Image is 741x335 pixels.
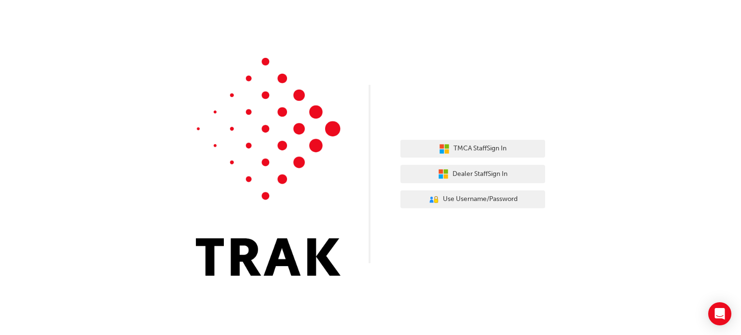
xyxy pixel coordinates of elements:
div: Open Intercom Messenger [708,302,731,325]
span: TMCA Staff Sign In [453,143,507,154]
button: TMCA StaffSign In [400,140,545,158]
button: Dealer StaffSign In [400,165,545,183]
span: Dealer Staff Sign In [453,169,508,180]
img: Trak [196,58,341,276]
button: Use Username/Password [400,190,545,209]
span: Use Username/Password [443,194,518,205]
